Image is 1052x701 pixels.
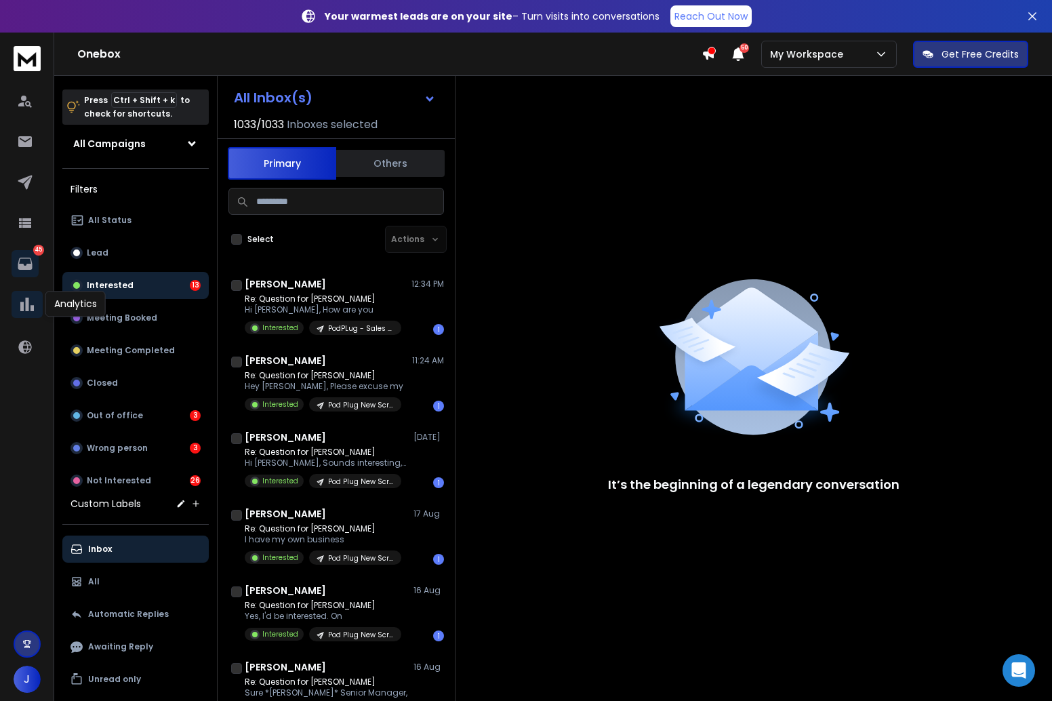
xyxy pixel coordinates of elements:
p: Inbox [88,544,112,555]
p: Re: Question for [PERSON_NAME] [245,677,407,687]
p: Interested [262,629,298,639]
p: Press to check for shortcuts. [84,94,190,121]
button: Automatic Replies [62,601,209,628]
p: Out of office [87,410,143,421]
h1: [PERSON_NAME] [245,660,326,674]
h1: [PERSON_NAME] [245,354,326,367]
h1: [PERSON_NAME] [245,277,326,291]
p: Pod Plug New Scraped List Target Cities 30k [328,400,393,410]
h1: [PERSON_NAME] [245,584,326,597]
a: Reach Out Now [670,5,752,27]
p: [DATE] [413,432,444,443]
div: 1 [433,401,444,412]
h1: All Inbox(s) [234,91,312,104]
div: 1 [433,554,444,565]
p: Interested [262,476,298,486]
h1: Onebox [77,46,702,62]
h1: [PERSON_NAME] [245,507,326,521]
p: Closed [87,378,118,388]
span: 50 [740,43,749,53]
label: Select [247,234,274,245]
button: Primary [228,147,336,180]
p: 16 Aug [413,585,444,596]
button: Out of office3 [62,402,209,429]
p: Hey [PERSON_NAME], Please excuse my [245,381,403,392]
h3: Inboxes selected [287,117,378,133]
div: 26 [190,475,201,486]
button: Not Interested26 [62,467,209,494]
p: Lead [87,247,108,258]
p: Pod Plug New Scraped List Target Cities 30k [328,630,393,640]
button: All Inbox(s) [223,84,447,111]
img: logo [14,46,41,71]
p: Re: Question for [PERSON_NAME] [245,447,407,458]
button: Get Free Credits [913,41,1028,68]
p: – Turn visits into conversations [325,9,660,23]
p: All Status [88,215,131,226]
p: Re: Question for [PERSON_NAME] [245,370,403,381]
div: 1 [433,477,444,488]
h3: Filters [62,180,209,199]
p: Unread only [88,674,141,685]
button: Wrong person3 [62,435,209,462]
p: It’s the beginning of a legendary conversation [608,475,899,494]
div: 1 [433,324,444,335]
button: Interested13 [62,272,209,299]
p: PodPLug - Sales Rep New Campaign [328,323,393,334]
p: Re: Question for [PERSON_NAME] [245,523,401,534]
p: Yes, I'd be interested. On [245,611,401,622]
p: I have my own business [245,534,401,545]
button: Others [336,148,445,178]
button: All Campaigns [62,130,209,157]
p: My Workspace [770,47,849,61]
p: Meeting Completed [87,345,175,356]
h1: [PERSON_NAME] [245,430,326,444]
div: Open Intercom Messenger [1003,654,1035,687]
p: Awaiting Reply [88,641,153,652]
p: Meeting Booked [87,313,157,323]
p: All [88,576,100,587]
p: Re: Question for [PERSON_NAME] [245,600,401,611]
strong: Your warmest leads are on your site [325,9,512,23]
div: 13 [190,280,201,291]
p: Interested [262,323,298,333]
p: Get Free Credits [942,47,1019,61]
div: 1 [433,630,444,641]
div: Analytics [45,291,106,317]
h1: All Campaigns [73,137,146,151]
a: 45 [12,250,39,277]
button: J [14,666,41,693]
p: Interested [87,280,134,291]
p: Hi [PERSON_NAME], Sounds interesting, totally [245,458,407,468]
button: Lead [62,239,209,266]
p: Automatic Replies [88,609,169,620]
button: Inbox [62,536,209,563]
p: Re: Question for [PERSON_NAME] [245,294,401,304]
p: Not Interested [87,475,151,486]
p: 17 Aug [413,508,444,519]
p: 11:24 AM [412,355,444,366]
p: 12:34 PM [411,279,444,289]
button: Unread only [62,666,209,693]
button: All [62,568,209,595]
p: Pod Plug New Scraped List Target Cities 30k [328,477,393,487]
button: Meeting Booked [62,304,209,332]
p: Hi [PERSON_NAME], How are you [245,304,401,315]
p: Reach Out Now [674,9,748,23]
button: Awaiting Reply [62,633,209,660]
p: Interested [262,553,298,563]
p: Pod Plug New Scraped List Target Cities 30k [328,553,393,563]
div: 3 [190,443,201,454]
span: 1033 / 1033 [234,117,284,133]
h3: Custom Labels [70,497,141,510]
p: 16 Aug [413,662,444,673]
button: Meeting Completed [62,337,209,364]
button: Closed [62,369,209,397]
span: Ctrl + Shift + k [111,92,177,108]
p: 45 [33,245,44,256]
p: Sure *[PERSON_NAME]* Senior Manager, [245,687,407,698]
div: 3 [190,410,201,421]
button: All Status [62,207,209,234]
